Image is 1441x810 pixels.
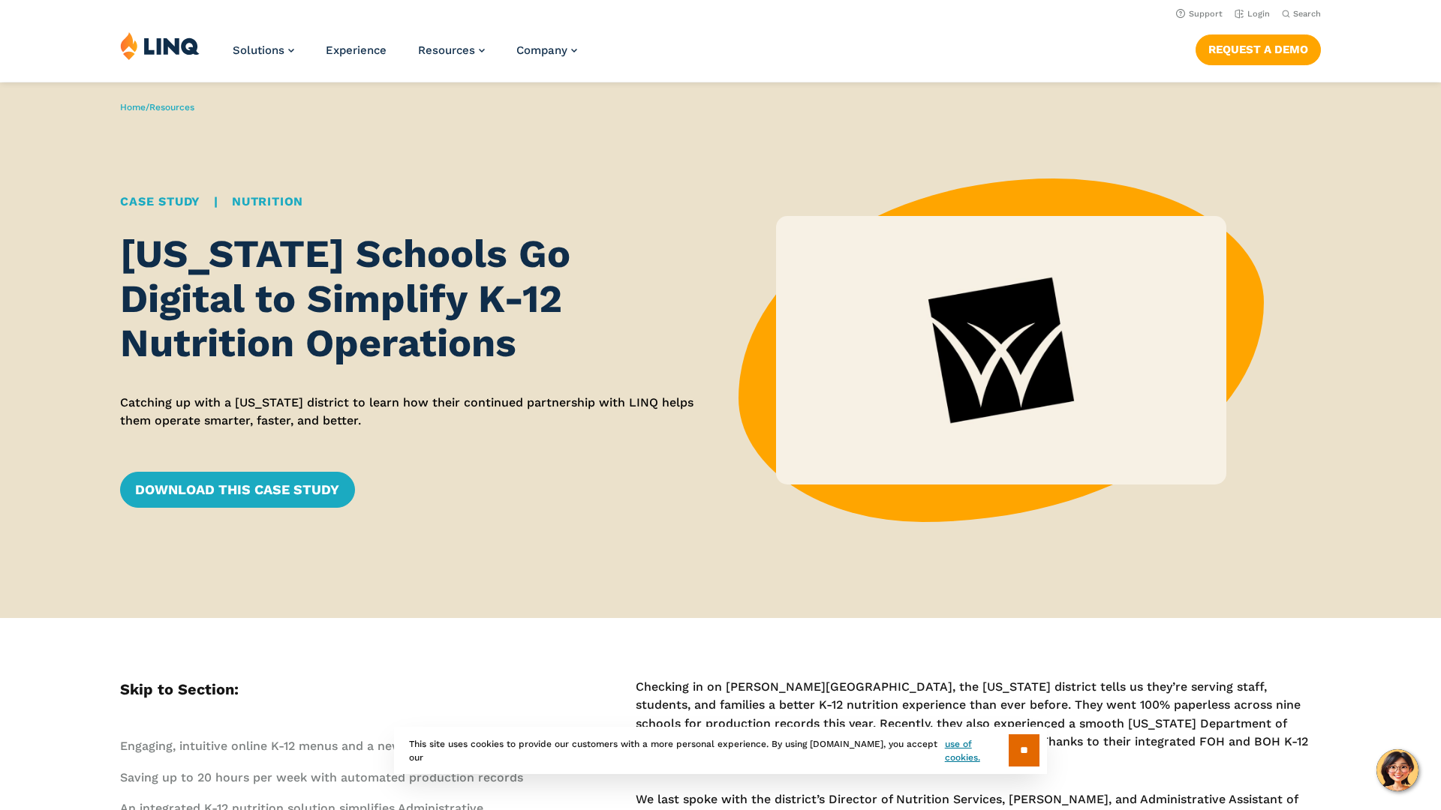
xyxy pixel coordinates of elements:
nav: Button Navigation [1196,31,1321,64]
h1: [US_STATE] Schools Go Digital to Simplify K-12 Nutrition Operations [120,232,702,366]
a: Resources [418,43,485,57]
span: Solutions [233,43,284,57]
a: Solutions [233,43,294,57]
div: | [120,193,702,211]
img: LINQ | K‑12 Software [120,31,200,60]
p: Catching up with a [US_STATE] district to learn how their continued partnership with LINQ helps t... [120,394,702,430]
span: Search [1293,9,1321,19]
span: Resources [418,43,475,57]
nav: Primary Navigation [233,31,577,81]
a: Request a Demo [1196,34,1321,64]
a: Login [1235,9,1270,19]
span: / [120,102,194,112]
a: Engaging, intuitive online K-12 menus and a new food service website [120,739,528,753]
a: Nutrition [232,194,303,208]
button: Open Search Bar [1282,8,1321,19]
a: use of cookies. [945,737,1009,764]
h5: Skip to Section: [120,678,532,700]
a: Home [120,102,146,112]
span: Company [516,43,567,57]
a: Download this Case Study [120,472,354,508]
a: Experience [326,43,387,57]
div: This site uses cookies to provide our customers with a more personal experience. By using [DOMAIN... [394,727,1047,774]
a: Case Study [120,194,200,208]
button: Hello, have a question? Let’s chat. [1376,749,1418,791]
p: Checking in on [PERSON_NAME][GEOGRAPHIC_DATA], the [US_STATE] district tells us they’re serving s... [636,678,1321,769]
a: Resources [149,102,194,112]
a: Company [516,43,577,57]
img: Willard Logo [776,216,1226,484]
a: Support [1176,9,1223,19]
